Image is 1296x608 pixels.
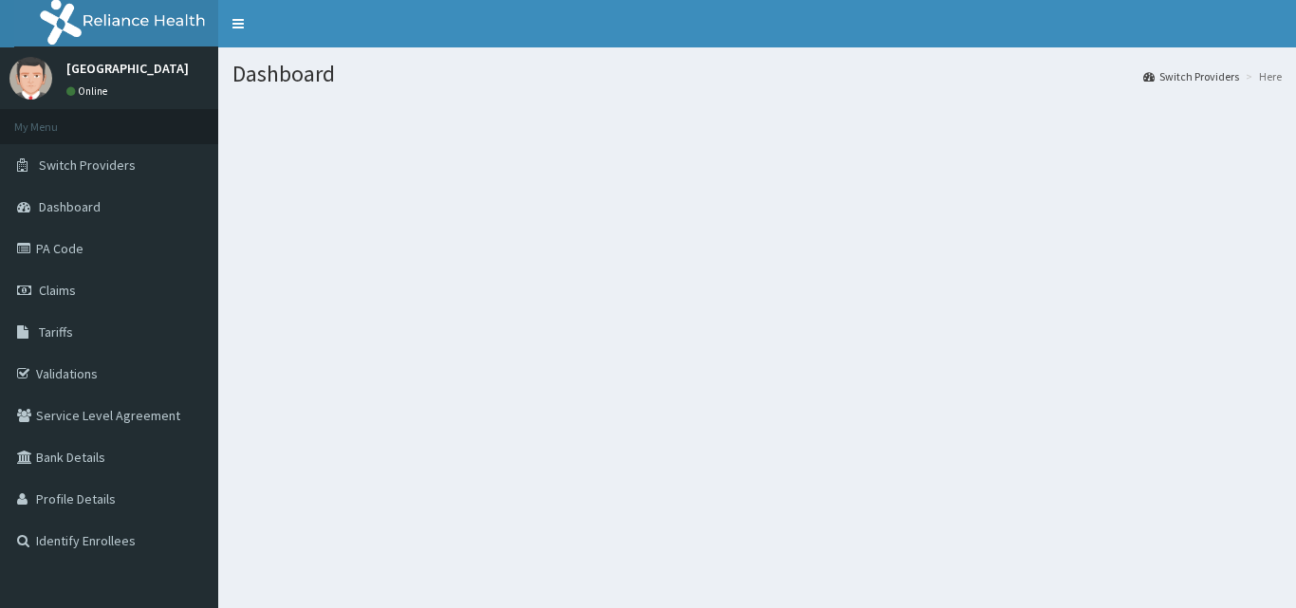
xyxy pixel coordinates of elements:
[9,57,52,100] img: User Image
[66,62,189,75] p: [GEOGRAPHIC_DATA]
[1241,68,1282,84] li: Here
[39,323,73,341] span: Tariffs
[1143,68,1239,84] a: Switch Providers
[39,198,101,215] span: Dashboard
[66,84,112,98] a: Online
[232,62,1282,86] h1: Dashboard
[39,157,136,174] span: Switch Providers
[39,282,76,299] span: Claims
